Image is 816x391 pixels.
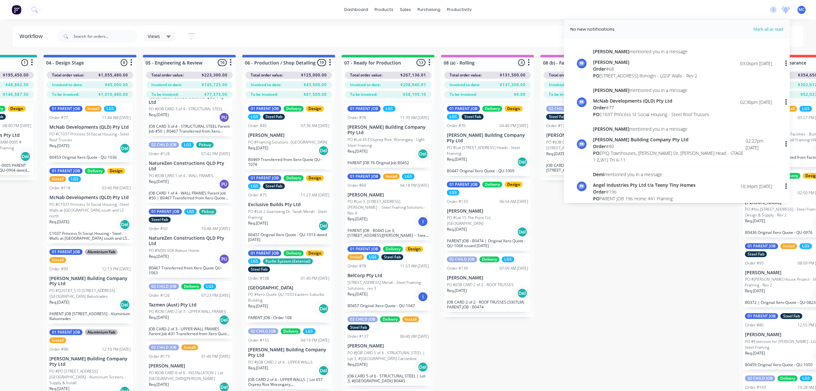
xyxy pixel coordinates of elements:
p: B0467 Transferred from Xero Quote QU-1063 [149,266,230,275]
div: LGS [800,106,812,112]
span: Order [593,66,606,72]
div: LGS [502,256,514,262]
div: 01 PARENT JOBDeliveryDesignLGSOrder #13306:54 AM [DATE][PERSON_NAME]PO #Lot 15 The Point Cct, [GE... [444,179,531,251]
div: Design [107,168,125,174]
div: Order #50 [149,226,167,232]
p: Exclusive Builds Pty Ltd [248,202,329,207]
div: LGS [204,284,216,289]
p: [PERSON_NAME] Building Company Pty Ltd [447,133,528,144]
div: Install [85,106,102,112]
div: # 77 [593,104,709,111]
div: Install [181,345,198,350]
div: Order #173 [149,354,170,359]
div: 06:40 AM [DATE] [400,334,429,339]
input: Search for orders... [74,30,137,43]
div: Order #75 [248,192,267,198]
span: Views [148,33,160,40]
div: Order #139 [447,266,468,271]
p: Req. [DATE] [248,303,268,309]
div: mentioned you in a message [593,48,697,55]
span: PO [593,150,599,156]
p: B0447 Original Xero Quote - QU-1009 [447,168,528,173]
p: PO #JOB CARD 5 of 9 - Structural Steel No.[STREET_ADDRESS] [546,139,628,151]
div: Design [306,106,324,112]
div: mentioned you in a message [593,125,746,132]
p: [PERSON_NAME] [348,343,429,349]
div: 01 PARENT JOBDeliveryDesignLGSSteel FabOrder #7511:27 AM [DATE]Exclusive Builds Pty LtdPO #Lot 2 ... [246,173,332,245]
div: Pickup [196,142,214,148]
p: Req. [DATE] [149,112,169,118]
div: Aluminium Fab [85,249,118,255]
div: I [418,216,428,227]
div: Order #69 [348,183,366,188]
div: 03:06pm [DATE] [740,60,772,67]
span: Mark all as read [730,26,783,33]
div: Steel Fab [546,114,568,120]
p: Req. [DATE] [348,362,368,367]
div: 02 CHILD JOBDeliveryDesignSteel FabOrder #17911:02 AM [DATE][PERSON_NAME]PO #JOB CARD 5 of 9 - St... [544,103,630,175]
div: Steel Fab [248,266,270,272]
div: LGS [104,106,116,112]
div: 11:27 AM [DATE] [301,192,329,198]
div: 01 PARENT JOBLGSOrder #7611:39 AM [DATE][PERSON_NAME] Building Company Pty LtdPO #Lot 657 Osprey ... [345,103,431,168]
p: Req. [DATE] [149,315,169,320]
p: Req. [DATE] [248,145,268,151]
div: LGS [367,254,379,260]
div: 01 PARENT JOB [248,106,281,112]
p: C1037 Princess St Social Housing - Steel Walls at [GEOGRAPHIC_DATA] south and L5 north [49,231,131,241]
div: LGS [184,209,197,215]
div: Del [20,151,31,162]
p: NatureZen Constructions QLD Pty Ltd [149,94,230,105]
div: NatureZen Constructions QLD Pty LtdPO #JOB CARD 3 of 4 - STRUCTURAL STEELReq.[DATE]PUJOB CARD 3 o... [146,73,233,136]
p: PO #Lot 3, [STREET_ADDRESS][PERSON_NAME] -- Steel Framing Solutions - Rev 4 [348,199,429,216]
div: # 80 [593,143,746,150]
div: 01 PARENT JOBAluminium FabInstallOrder #9912:13 PM [DATE][PERSON_NAME] Building Company Pty LtdPO... [47,246,133,324]
div: 12:13 PM [DATE] [102,266,131,272]
p: Req. [DATE] [546,151,566,157]
div: LGS [181,142,194,148]
div: Order #85 [745,322,764,328]
div: I [418,292,428,302]
div: 06:54 AM [DATE] [499,199,528,205]
div: 02 CHILD JOB [546,106,577,112]
div: mentioned you in a message [593,171,696,178]
div: Install [49,337,66,343]
div: [PERSON_NAME] [593,59,697,65]
div: Order #98 [49,346,68,352]
div: Del [517,227,528,237]
div: 01 PARENT JOB [49,168,83,174]
div: Delivery [181,284,201,289]
p: [STREET_ADDRESS] Merah - Steel Framing Solutions - rev 3 [348,280,429,291]
div: 01 PARENT JOBDeliveryDesignLGSPurlin System (External)Steel FabOrder #10801:40 PM [DATE][GEOGRAPH... [246,248,332,323]
p: PO #Xero Quote QU-1033 Eastern Suburbs Building [248,292,329,303]
div: Design [306,175,324,181]
div: 10:48 AM [DATE] [201,226,230,232]
span: MC [799,7,805,13]
div: Install [402,316,419,322]
a: dashboard [341,5,371,15]
p: PO #Lot 657 Osprey Rise, Worongary - Light Steel Framing [348,137,429,148]
p: Req. [DATE] [49,299,69,305]
p: PARENT JOB - B0474 | Original Xero Quote - QU-1068 issued [DATE] [447,238,528,248]
div: Order #179 [546,123,567,129]
p: PARENT JOB - Order 108 [248,315,329,320]
div: Order #45 [248,123,267,129]
div: LGS [383,106,396,112]
p: Req. [DATE] [49,219,69,225]
p: [PERSON_NAME] Building Company Pty Ltd [248,347,329,358]
div: 02:27pm [DATE] [746,137,772,151]
span: Demi [593,171,604,177]
div: Order #77 [49,115,68,121]
div: 01 PARENT JOB [248,175,281,181]
div: Del [219,315,229,325]
div: Del [318,221,329,231]
div: Aluminium Fab [85,329,118,335]
div: 02:30pm [DATE] [740,99,772,105]
p: PARENT JOB [STREET_ADDRESS] - Aluminium Balustrades [49,311,131,321]
p: Tazmen (Aust) Pty Ltd [149,302,230,308]
div: PU [219,254,229,264]
p: JOB CARD 3 of 4 - STRUCTURAL STEEL Parent Job #50 | B0467 Transferred from Xero Quote QU-1063 [149,124,230,134]
div: Purlin System (External) [263,258,313,264]
div: Delivery [479,256,499,262]
div: 01 PARENT JOBDeliveryDesignInstallLGSOrder #11803:40 PM [DATE]McNab Developments (QLD) Pty LtdPO ... [47,165,133,243]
